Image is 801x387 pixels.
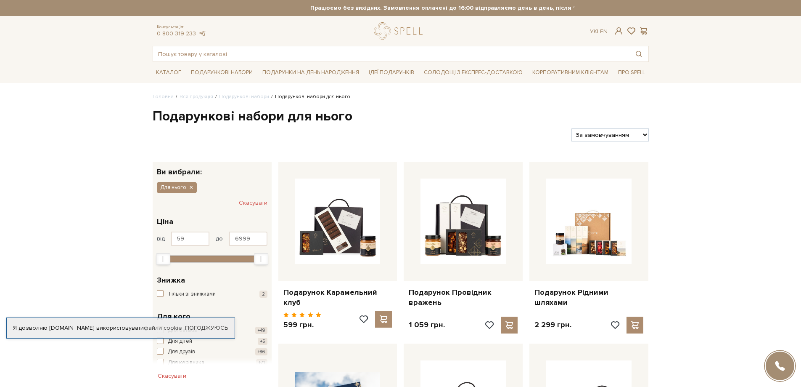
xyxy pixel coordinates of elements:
[534,288,643,307] a: Подарунок Рідними шляхами
[255,327,267,334] span: +49
[239,196,267,210] button: Скасувати
[153,108,649,125] h1: Подарункові набори для нього
[258,338,267,345] span: +5
[168,337,192,346] span: Для дітей
[198,30,206,37] a: telegram
[409,320,445,330] p: 1 059 грн.
[629,46,648,61] button: Пошук товару у каталозі
[153,93,174,100] a: Головна
[168,359,204,367] span: Для керівника
[259,291,267,298] span: 2
[153,46,629,61] input: Пошук товару у каталозі
[365,66,418,79] span: Ідеї подарунків
[529,65,612,80] a: Корпоративним клієнтам
[185,324,228,332] a: Погоджуюсь
[157,348,267,356] button: Для друзів +86
[180,93,213,100] a: Вся продукція
[283,320,322,330] p: 599 грн.
[7,324,235,332] div: Я дозволяю [DOMAIN_NAME] використовувати
[229,232,267,246] input: Ціна
[157,275,185,286] span: Знижка
[283,288,392,307] a: Подарунок Карамельний клуб
[597,28,598,35] span: |
[216,235,223,243] span: до
[590,28,608,35] div: Ук
[168,290,216,299] span: Тільки зі знижками
[156,253,170,265] div: Min
[157,182,197,193] button: Для нього
[256,359,267,366] span: +71
[269,93,350,101] li: Подарункові набори для нього
[600,28,608,35] a: En
[219,93,269,100] a: Подарункові набори
[144,324,182,331] a: файли cookie
[374,22,426,40] a: logo
[171,232,209,246] input: Ціна
[534,320,571,330] p: 2 299 грн.
[157,359,267,367] button: Для керівника +71
[153,66,185,79] span: Каталог
[409,288,518,307] a: Подарунок Провідник вражень
[153,369,191,383] button: Скасувати
[157,30,196,37] a: 0 800 319 233
[254,253,268,265] div: Max
[615,66,648,79] span: Про Spell
[160,184,186,191] span: Для нього
[157,337,267,346] button: Для дітей +5
[188,66,256,79] span: Подарункові набори
[420,65,526,80] a: Солодощі з експрес-доставкою
[157,24,206,30] span: Консультація:
[157,216,173,227] span: Ціна
[227,4,723,12] strong: Працюємо без вихідних. Замовлення оплачені до 16:00 відправляємо день в день, після 16:00 - насту...
[157,290,267,299] button: Тільки зі знижками 2
[157,235,165,243] span: від
[259,66,362,79] span: Подарунки на День народження
[255,348,267,355] span: +86
[168,348,195,356] span: Для друзів
[157,311,190,322] span: Для кого
[153,162,272,176] div: Ви вибрали:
